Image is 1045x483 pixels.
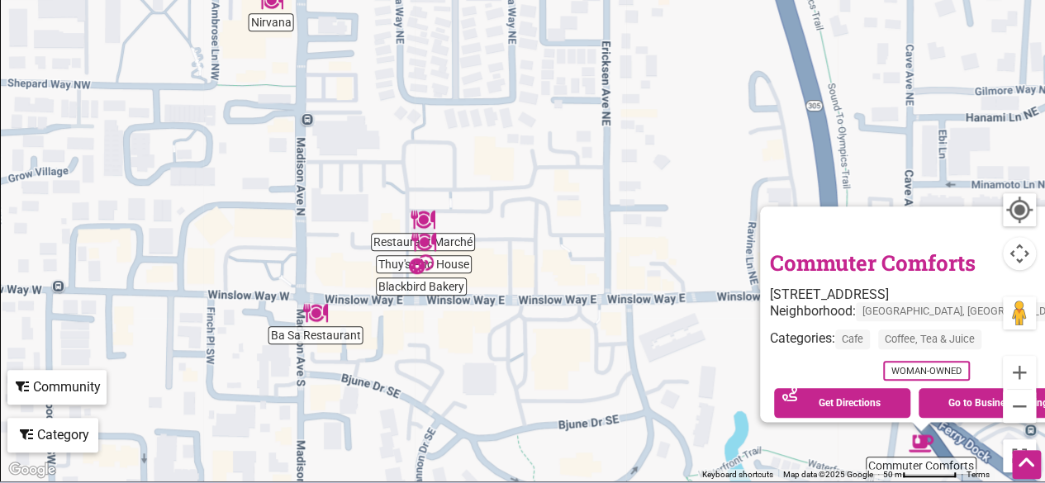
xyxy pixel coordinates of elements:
div: Filter by category [7,418,98,452]
div: Ba Sa Restaurant [303,301,328,325]
button: Toggle fullscreen view [1001,438,1038,474]
span: Woman-Owned [882,361,969,381]
div: Filter by Community [7,370,107,405]
button: Drag Pegman onto the map to open Street View [1003,296,1036,329]
button: Your Location [1003,193,1036,226]
button: Map camera controls [1003,237,1036,270]
div: Category [9,419,97,451]
div: Thuy's Pho House [411,230,436,254]
div: Blackbird Bakery [409,252,434,277]
span: Coffee, Tea & Juice [878,329,981,348]
button: Zoom in [1003,356,1036,389]
div: Restaurant Marché [411,207,435,232]
button: Zoom out [1003,390,1036,423]
a: Commuter Comforts [770,249,976,277]
div: Scroll Back to Top [1012,450,1041,479]
a: Open this area in Google Maps (opens a new window) [5,459,59,481]
span: Cafe [835,329,870,348]
img: Google [5,459,59,481]
button: Keyboard shortcuts [702,469,773,481]
div: Community [9,372,105,403]
a: Get Directions [774,388,910,418]
span: Map data ©2025 Google [783,470,873,479]
a: Terms (opens in new tab) [967,470,990,479]
div: Commuter Comforts [909,431,933,456]
span: 50 m [883,470,902,479]
button: Map Scale: 50 m per 62 pixels [878,469,962,481]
